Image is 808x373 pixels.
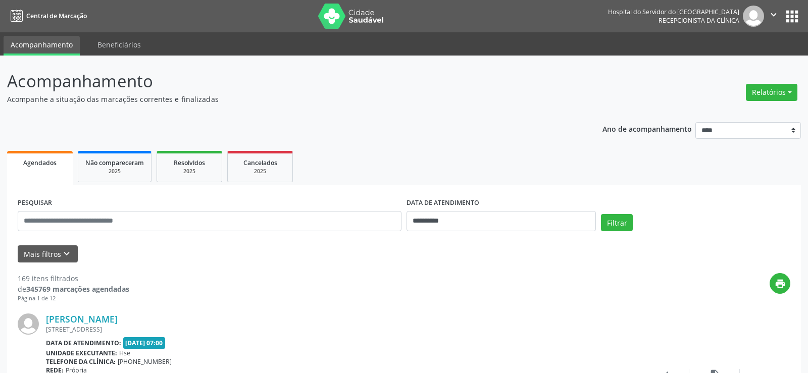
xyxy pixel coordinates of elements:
[659,16,739,25] span: Recepcionista da clínica
[119,349,130,357] span: Hse
[770,273,790,294] button: print
[7,69,563,94] p: Acompanhamento
[746,84,797,101] button: Relatórios
[118,357,172,366] span: [PHONE_NUMBER]
[7,8,87,24] a: Central de Marcação
[46,313,118,325] a: [PERSON_NAME]
[743,6,764,27] img: img
[123,337,166,349] span: [DATE] 07:00
[18,294,129,303] div: Página 1 de 12
[174,158,205,167] span: Resolvidos
[46,349,117,357] b: Unidade executante:
[26,12,87,20] span: Central de Marcação
[46,357,116,366] b: Telefone da clínica:
[85,168,144,175] div: 2025
[46,325,639,334] div: [STREET_ADDRESS]
[18,195,52,211] label: PESQUISAR
[235,168,285,175] div: 2025
[90,36,148,54] a: Beneficiários
[4,36,80,56] a: Acompanhamento
[602,122,692,135] p: Ano de acompanhamento
[407,195,479,211] label: DATA DE ATENDIMENTO
[243,158,277,167] span: Cancelados
[775,278,786,289] i: print
[85,158,144,167] span: Não compareceram
[768,9,779,20] i: 
[764,6,783,27] button: 
[783,8,801,25] button: apps
[601,214,633,231] button: Filtrar
[46,339,121,347] b: Data de atendimento:
[18,284,129,294] div: de
[164,168,215,175] div: 2025
[608,8,739,16] div: Hospital do Servidor do [GEOGRAPHIC_DATA]
[26,284,129,294] strong: 345769 marcações agendadas
[23,158,57,167] span: Agendados
[61,248,72,259] i: keyboard_arrow_down
[7,94,563,104] p: Acompanhe a situação das marcações correntes e finalizadas
[18,245,78,263] button: Mais filtroskeyboard_arrow_down
[18,273,129,284] div: 169 itens filtrados
[18,313,39,335] img: img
